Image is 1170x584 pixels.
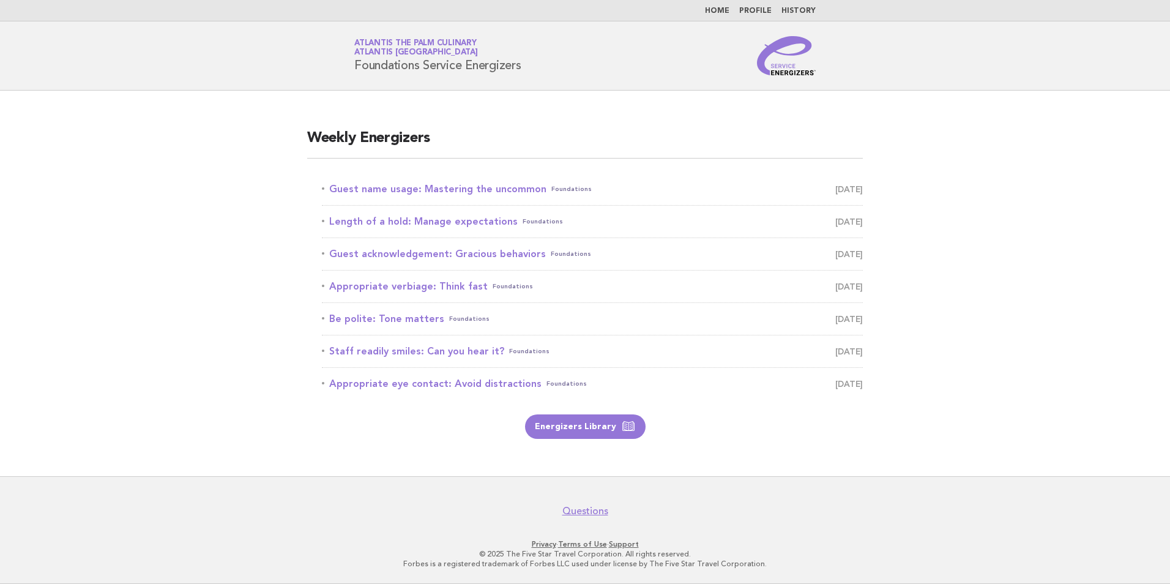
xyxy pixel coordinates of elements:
[562,505,608,517] a: Questions
[551,181,592,198] span: Foundations
[322,310,863,328] a: Be polite: Tone mattersFoundations [DATE]
[322,343,863,360] a: Staff readily smiles: Can you hear it?Foundations [DATE]
[322,245,863,263] a: Guest acknowledgement: Gracious behaviorsFoundations [DATE]
[558,540,607,548] a: Terms of Use
[322,375,863,392] a: Appropriate eye contact: Avoid distractionsFoundations [DATE]
[757,36,816,75] img: Service Energizers
[493,278,533,295] span: Foundations
[835,278,863,295] span: [DATE]
[322,181,863,198] a: Guest name usage: Mastering the uncommonFoundations [DATE]
[835,343,863,360] span: [DATE]
[354,49,478,57] span: Atlantis [GEOGRAPHIC_DATA]
[211,559,959,569] p: Forbes is a registered trademark of Forbes LLC used under license by The Five Star Travel Corpora...
[551,245,591,263] span: Foundations
[835,375,863,392] span: [DATE]
[307,129,863,159] h2: Weekly Energizers
[781,7,816,15] a: History
[322,213,863,230] a: Length of a hold: Manage expectationsFoundations [DATE]
[546,375,587,392] span: Foundations
[322,278,863,295] a: Appropriate verbiage: Think fastFoundations [DATE]
[509,343,550,360] span: Foundations
[835,181,863,198] span: [DATE]
[739,7,772,15] a: Profile
[525,414,646,439] a: Energizers Library
[609,540,639,548] a: Support
[835,245,863,263] span: [DATE]
[354,40,521,72] h1: Foundations Service Energizers
[523,213,563,230] span: Foundations
[211,539,959,549] p: · ·
[354,39,478,56] a: Atlantis The Palm CulinaryAtlantis [GEOGRAPHIC_DATA]
[449,310,490,328] span: Foundations
[211,549,959,559] p: © 2025 The Five Star Travel Corporation. All rights reserved.
[835,213,863,230] span: [DATE]
[835,310,863,328] span: [DATE]
[705,7,729,15] a: Home
[532,540,556,548] a: Privacy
